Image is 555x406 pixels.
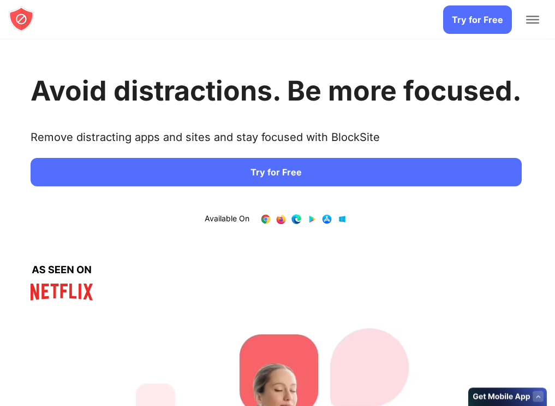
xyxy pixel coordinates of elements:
a: Try for Free [31,158,522,186]
text: Remove distracting apps and sites and stay focused with BlockSite [31,131,380,152]
button: Toggle Menu [526,16,539,23]
h1: Avoid distractions. Be more focused. [31,74,522,107]
a: Try for Free [443,5,512,34]
text: Available On [205,214,249,225]
a: blocksite logo [8,6,34,34]
img: blocksite logo [8,6,34,32]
